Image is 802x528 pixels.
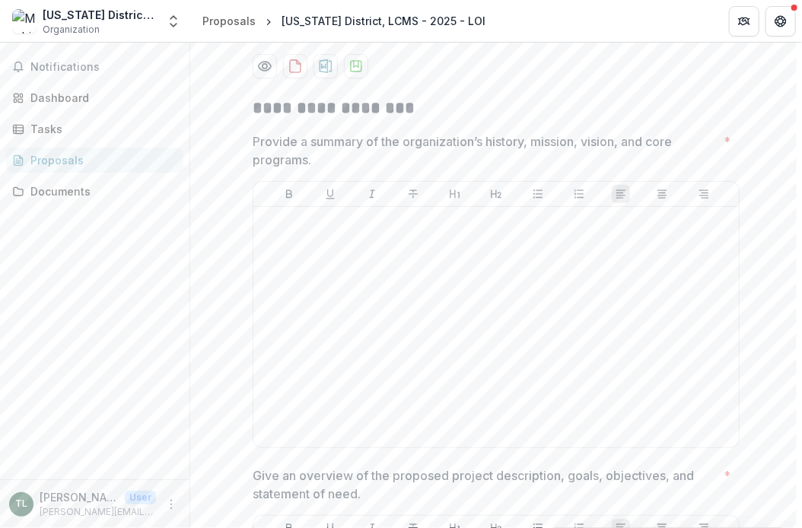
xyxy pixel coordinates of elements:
[363,185,381,203] button: Italicize
[12,9,37,33] img: Michigan District, LCMS
[163,6,184,37] button: Open entity switcher
[487,185,505,203] button: Heading 2
[280,185,298,203] button: Bold
[196,10,492,32] nav: breadcrumb
[202,13,256,29] div: Proposals
[404,185,422,203] button: Strike
[283,54,307,78] button: download-proposal
[253,132,718,169] p: Provide a summary of the organization’s history, mission, vision, and core programs.
[570,185,588,203] button: Ordered List
[653,185,671,203] button: Align Center
[529,185,547,203] button: Bullet List
[344,54,368,78] button: download-proposal
[6,85,183,110] a: Dashboard
[253,466,718,503] p: Give an overview of the proposed project description, goals, objectives, and statement of need.
[30,90,171,106] div: Dashboard
[321,185,339,203] button: Underline
[6,179,183,204] a: Documents
[612,185,630,203] button: Align Left
[6,55,183,79] button: Notifications
[43,7,157,23] div: [US_STATE] District, LCMS
[40,489,119,505] p: [PERSON_NAME]
[125,491,156,504] p: User
[40,505,156,519] p: [PERSON_NAME][EMAIL_ADDRESS][PERSON_NAME][DOMAIN_NAME]
[313,54,338,78] button: download-proposal
[196,10,262,32] a: Proposals
[446,185,464,203] button: Heading 1
[6,116,183,142] a: Tasks
[30,121,171,137] div: Tasks
[729,6,759,37] button: Partners
[43,23,100,37] span: Organization
[765,6,796,37] button: Get Help
[6,148,183,173] a: Proposals
[282,13,485,29] div: [US_STATE] District, LCMS - 2025 - LOI
[30,183,171,199] div: Documents
[162,495,180,514] button: More
[15,499,27,509] div: Thomas, Laura
[30,61,177,74] span: Notifications
[30,152,171,168] div: Proposals
[695,185,713,203] button: Align Right
[253,54,277,78] button: Preview d05cae50-4eb6-434f-8dc7-d942b5058fa1-1.pdf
